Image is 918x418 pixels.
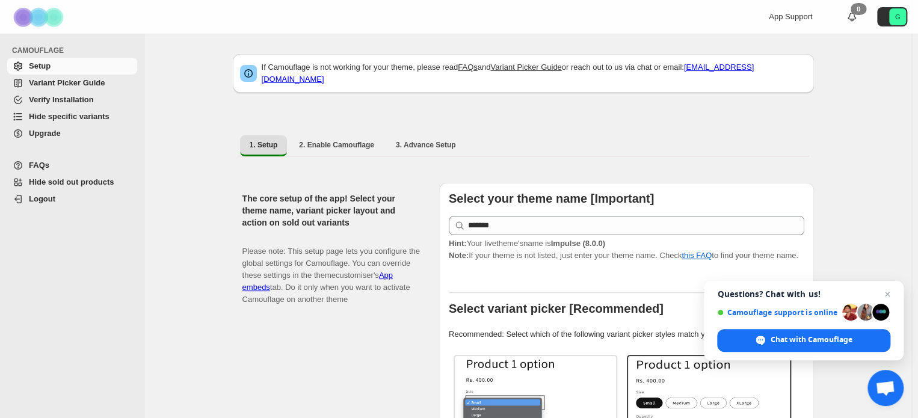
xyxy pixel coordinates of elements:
[10,1,70,34] img: Camouflage
[242,233,420,306] p: Please note: This setup page lets you configure the global settings for Camouflage. You can overr...
[250,140,278,150] span: 1. Setup
[7,125,137,142] a: Upgrade
[29,95,94,104] span: Verify Installation
[771,334,852,345] span: Chat with Camouflage
[7,157,137,174] a: FAQs
[895,13,901,20] text: G
[490,63,561,72] a: Variant Picker Guide
[880,287,895,301] span: Close chat
[717,329,890,352] div: Chat with Camouflage
[846,11,858,23] a: 0
[29,177,114,186] span: Hide sold out products
[717,289,890,299] span: Questions? Chat with us!
[29,129,61,138] span: Upgrade
[7,174,137,191] a: Hide sold out products
[717,308,838,317] span: Camouflage support is online
[29,161,49,170] span: FAQs
[449,239,467,248] strong: Hint:
[449,239,605,248] span: Your live theme's name is
[7,108,137,125] a: Hide specific variants
[262,61,807,85] p: If Camouflage is not working for your theme, please read and or reach out to us via chat or email:
[889,8,906,25] span: Avatar with initials G
[29,112,109,121] span: Hide specific variants
[458,63,478,72] a: FAQs
[550,239,605,248] strong: Impulse (8.0.0)
[396,140,456,150] span: 3. Advance Setup
[877,7,907,26] button: Avatar with initials G
[449,328,804,340] p: Recommended: Select which of the following variant picker styles match your theme.
[449,192,654,205] b: Select your theme name [Important]
[7,58,137,75] a: Setup
[449,238,804,262] p: If your theme is not listed, just enter your theme name. Check to find your theme name.
[867,370,904,406] div: Open chat
[242,192,420,229] h2: The core setup of the app! Select your theme name, variant picker layout and action on sold out v...
[29,194,55,203] span: Logout
[7,191,137,207] a: Logout
[449,251,469,260] strong: Note:
[12,46,138,55] span: CAMOUFLAGE
[299,140,374,150] span: 2. Enable Camouflage
[29,61,51,70] span: Setup
[851,3,866,15] div: 0
[682,251,712,260] a: this FAQ
[769,12,812,21] span: App Support
[7,75,137,91] a: Variant Picker Guide
[449,302,664,315] b: Select variant picker [Recommended]
[29,78,105,87] span: Variant Picker Guide
[7,91,137,108] a: Verify Installation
